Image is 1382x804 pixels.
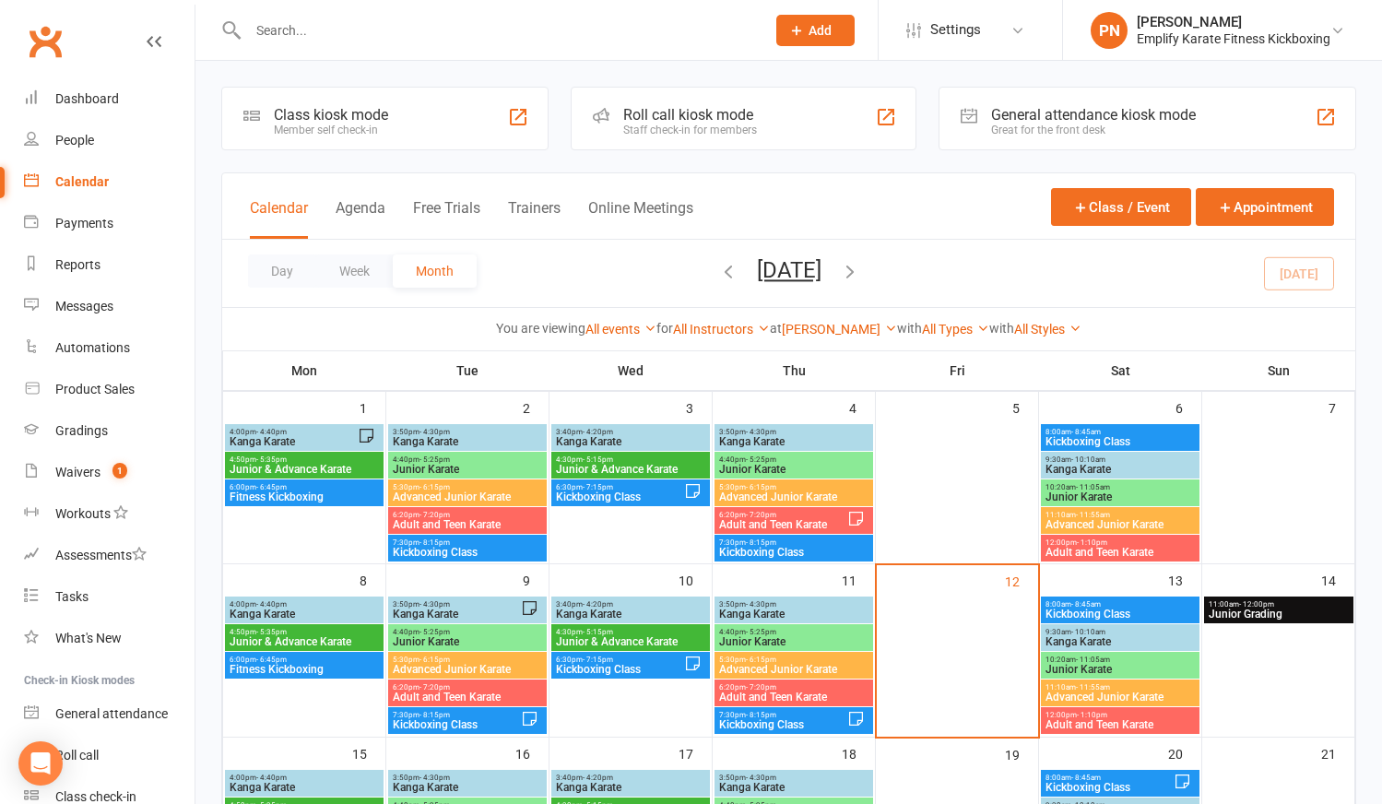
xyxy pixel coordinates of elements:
[256,455,287,464] span: - 5:35pm
[897,321,922,336] strong: with
[746,455,776,464] span: - 5:25pm
[256,628,287,636] span: - 5:35pm
[713,351,876,390] th: Thu
[1076,656,1110,664] span: - 11:05am
[718,692,869,703] span: Adult and Teen Karate
[392,692,543,703] span: Adult and Teen Karate
[555,455,706,464] span: 4:30pm
[274,124,388,136] div: Member self check-in
[55,257,100,272] div: Reports
[55,174,109,189] div: Calendar
[256,774,287,782] span: - 4:40pm
[392,428,543,436] span: 3:50pm
[22,18,68,65] a: Clubworx
[623,106,757,124] div: Roll call kiosk mode
[1045,719,1196,730] span: Adult and Teen Karate
[757,257,821,283] button: [DATE]
[1045,636,1196,647] span: Kanga Karate
[508,199,561,239] button: Trainers
[419,656,450,664] span: - 6:15pm
[419,428,450,436] span: - 4:30pm
[419,683,450,692] span: - 7:20pm
[1045,519,1196,530] span: Advanced Junior Karate
[746,428,776,436] span: - 4:30pm
[718,547,869,558] span: Kickboxing Class
[223,351,386,390] th: Mon
[55,91,119,106] div: Dashboard
[248,254,316,288] button: Day
[876,351,1039,390] th: Fri
[1045,656,1196,664] span: 10:20am
[718,683,869,692] span: 6:20pm
[555,464,706,475] span: Junior & Advance Karate
[229,436,358,447] span: Kanga Karate
[392,609,521,620] span: Kanga Karate
[1321,738,1354,768] div: 21
[229,491,380,502] span: Fitness Kickboxing
[718,464,869,475] span: Junior Karate
[229,609,380,620] span: Kanga Karate
[1045,664,1196,675] span: Junior Karate
[24,693,195,735] a: General attendance kiosk mode
[393,254,477,288] button: Month
[583,600,613,609] span: - 4:20pm
[392,636,543,647] span: Junior Karate
[1076,483,1110,491] span: - 11:05am
[583,774,613,782] span: - 4:20pm
[360,564,385,595] div: 8
[718,455,869,464] span: 4:40pm
[316,254,393,288] button: Week
[1045,600,1196,609] span: 8:00am
[930,9,981,51] span: Settings
[809,23,832,38] span: Add
[392,538,543,547] span: 7:30pm
[1045,547,1196,558] span: Adult and Teen Karate
[419,628,450,636] span: - 5:25pm
[555,428,706,436] span: 3:40pm
[718,664,869,675] span: Advanced Junior Karate
[549,351,713,390] th: Wed
[1045,538,1196,547] span: 12:00pm
[583,455,613,464] span: - 5:15pm
[515,738,549,768] div: 16
[585,322,656,337] a: All events
[112,463,127,479] span: 1
[583,483,613,491] span: - 7:15pm
[746,511,776,519] span: - 7:20pm
[673,322,770,337] a: All Instructors
[1014,322,1081,337] a: All Styles
[1045,774,1174,782] span: 8:00am
[1202,351,1355,390] th: Sun
[24,286,195,327] a: Messages
[1071,628,1105,636] span: - 10:10am
[392,719,521,730] span: Kickboxing Class
[1137,14,1330,30] div: [PERSON_NAME]
[419,455,450,464] span: - 5:25pm
[55,706,168,721] div: General attendance
[1045,436,1196,447] span: Kickboxing Class
[718,719,847,730] span: Kickboxing Class
[1045,483,1196,491] span: 10:20am
[1239,600,1274,609] span: - 12:00pm
[55,548,147,562] div: Assessments
[229,628,380,636] span: 4:50pm
[229,483,380,491] span: 6:00pm
[679,564,712,595] div: 10
[360,392,385,422] div: 1
[24,576,195,618] a: Tasks
[24,493,195,535] a: Workouts
[842,564,875,595] div: 11
[746,628,776,636] span: - 5:25pm
[392,628,543,636] span: 4:40pm
[746,683,776,692] span: - 7:20pm
[392,483,543,491] span: 5:30pm
[1091,12,1128,49] div: PN
[1077,538,1107,547] span: - 1:10pm
[588,199,693,239] button: Online Meetings
[718,609,869,620] span: Kanga Karate
[555,636,706,647] span: Junior & Advance Karate
[1077,711,1107,719] span: - 1:10pm
[1208,609,1350,620] span: Junior Grading
[922,322,989,337] a: All Types
[718,636,869,647] span: Junior Karate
